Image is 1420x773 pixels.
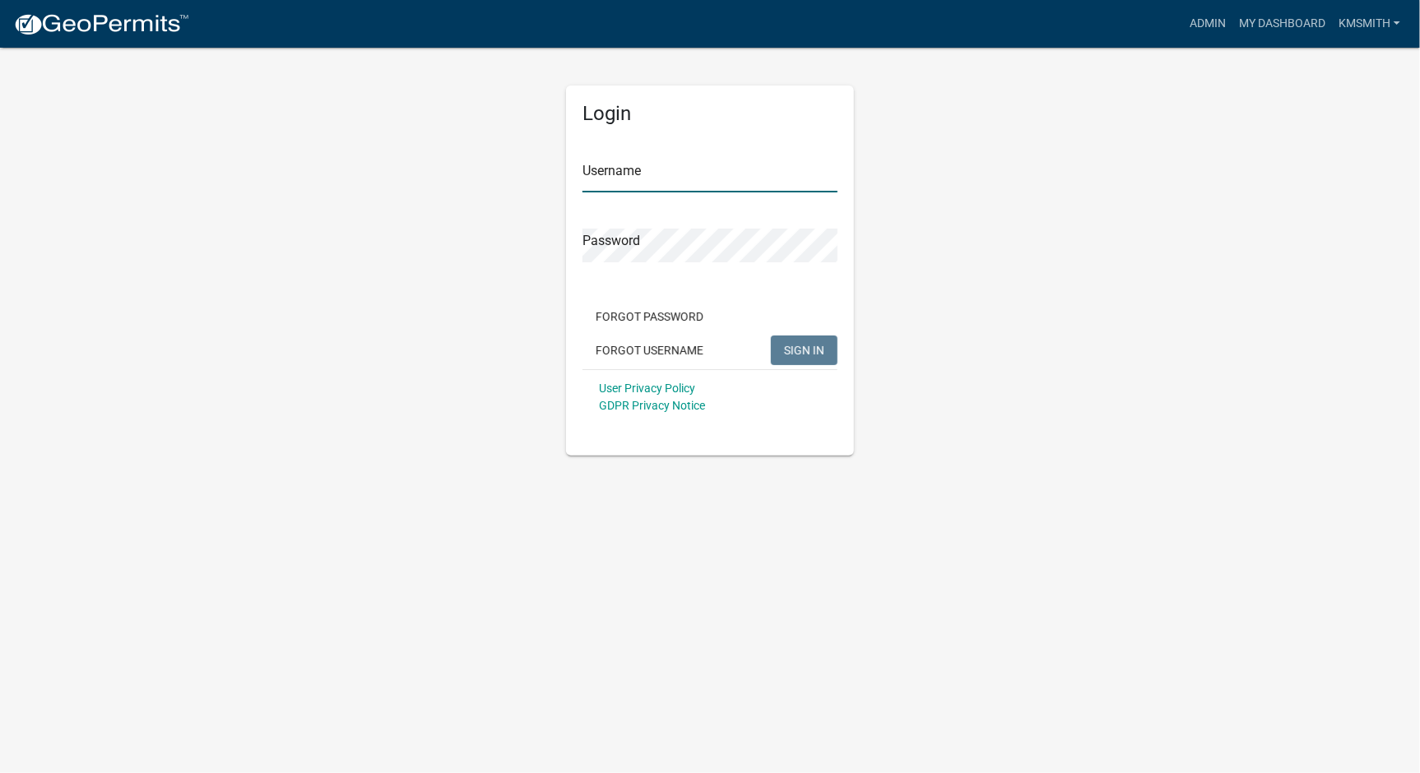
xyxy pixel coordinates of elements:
[582,336,717,365] button: Forgot Username
[582,302,717,331] button: Forgot Password
[1183,8,1232,39] a: Admin
[1232,8,1332,39] a: My Dashboard
[582,102,838,126] h5: Login
[599,399,705,412] a: GDPR Privacy Notice
[599,382,695,395] a: User Privacy Policy
[1332,8,1407,39] a: kmsmith
[784,343,824,356] span: SIGN IN
[771,336,838,365] button: SIGN IN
